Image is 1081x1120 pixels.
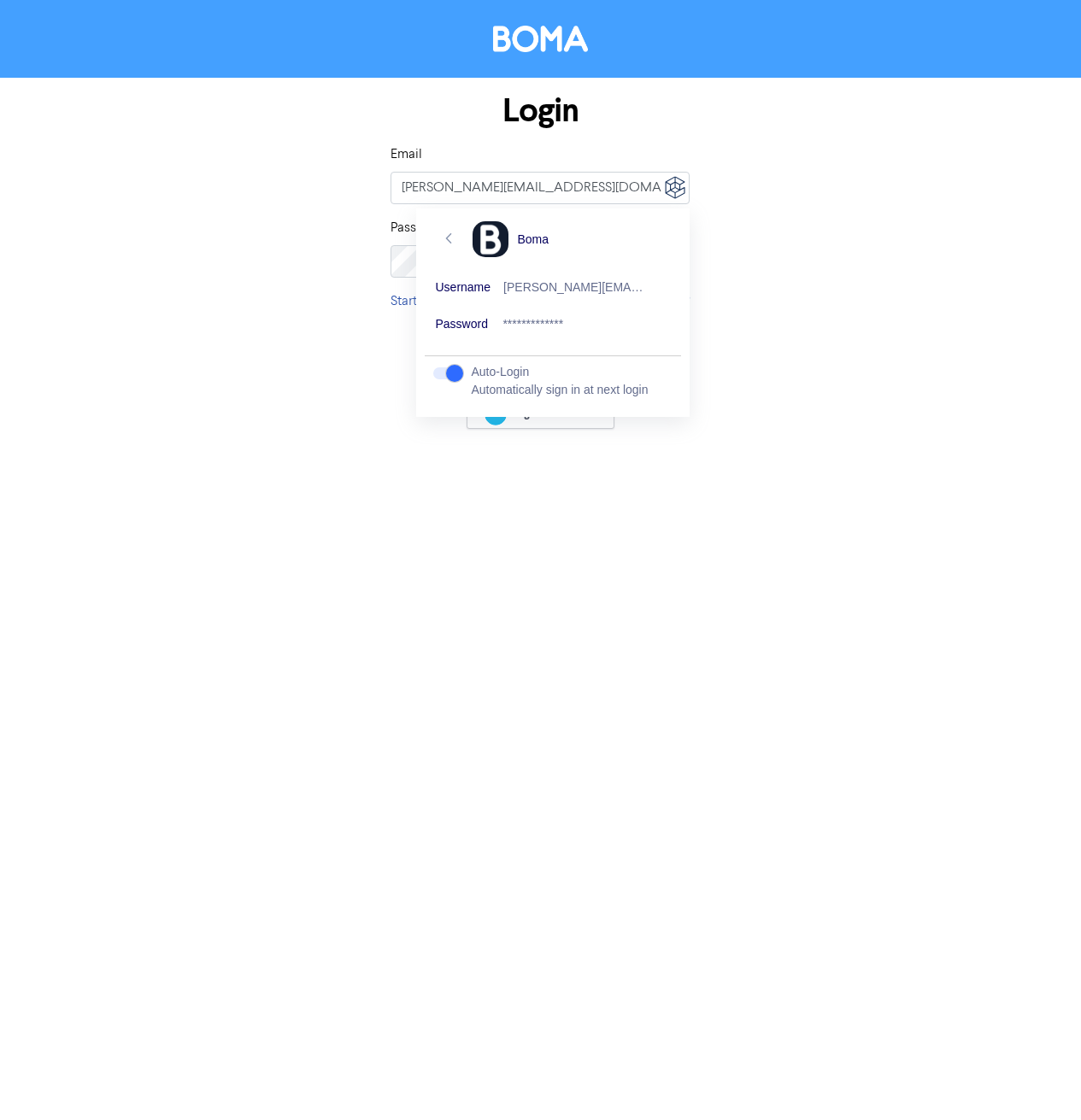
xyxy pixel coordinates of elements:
[391,144,422,165] label: Email
[493,26,588,52] img: BOMA Logo
[996,1038,1081,1120] iframe: Chat Widget
[391,91,690,131] h1: Login
[391,291,475,312] a: Start Free Trial
[391,218,446,238] label: Password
